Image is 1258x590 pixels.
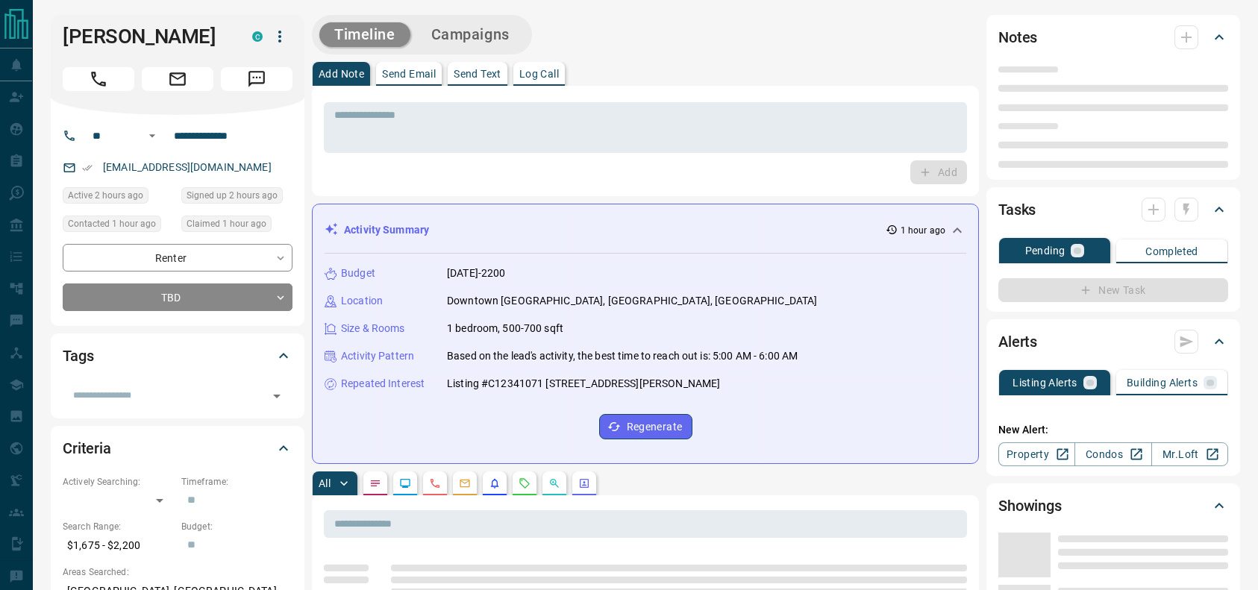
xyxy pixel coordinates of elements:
[998,494,1062,518] h2: Showings
[1145,246,1198,257] p: Completed
[447,321,563,336] p: 1 bedroom, 500-700 sqft
[447,348,798,364] p: Based on the lead's activity, the best time to reach out is: 5:00 AM - 6:00 AM
[998,192,1228,227] div: Tasks
[341,376,425,392] p: Repeated Interest
[1151,442,1228,466] a: Mr.Loft
[266,386,287,407] button: Open
[63,187,174,208] div: Wed Aug 13 2025
[1025,245,1065,256] p: Pending
[901,224,945,237] p: 1 hour ago
[447,266,505,281] p: [DATE]-2200
[599,414,692,439] button: Regenerate
[998,488,1228,524] div: Showings
[998,198,1036,222] h2: Tasks
[252,31,263,42] div: condos.ca
[187,216,266,231] span: Claimed 1 hour ago
[519,69,559,79] p: Log Call
[319,22,410,47] button: Timeline
[63,520,174,533] p: Search Range:
[63,475,174,489] p: Actively Searching:
[63,430,292,466] div: Criteria
[221,67,292,91] span: Message
[341,321,405,336] p: Size & Rooms
[68,216,156,231] span: Contacted 1 hour ago
[998,442,1075,466] a: Property
[181,187,292,208] div: Wed Aug 13 2025
[181,475,292,489] p: Timeframe:
[382,69,436,79] p: Send Email
[1074,442,1151,466] a: Condos
[68,188,143,203] span: Active 2 hours ago
[344,222,429,238] p: Activity Summary
[998,422,1228,438] p: New Alert:
[181,216,292,236] div: Wed Aug 13 2025
[998,25,1037,49] h2: Notes
[369,477,381,489] svg: Notes
[319,69,364,79] p: Add Note
[1013,377,1077,388] p: Listing Alerts
[447,376,720,392] p: Listing #C12341071 [STREET_ADDRESS][PERSON_NAME]
[341,266,375,281] p: Budget
[578,477,590,489] svg: Agent Actions
[548,477,560,489] svg: Opportunities
[1127,377,1198,388] p: Building Alerts
[63,25,230,48] h1: [PERSON_NAME]
[399,477,411,489] svg: Lead Browsing Activity
[447,293,817,309] p: Downtown [GEOGRAPHIC_DATA], [GEOGRAPHIC_DATA], [GEOGRAPHIC_DATA]
[416,22,525,47] button: Campaigns
[181,520,292,533] p: Budget:
[998,330,1037,354] h2: Alerts
[519,477,531,489] svg: Requests
[429,477,441,489] svg: Calls
[454,69,501,79] p: Send Text
[63,216,174,236] div: Wed Aug 13 2025
[63,565,292,579] p: Areas Searched:
[103,161,272,173] a: [EMAIL_ADDRESS][DOMAIN_NAME]
[341,293,383,309] p: Location
[63,533,174,558] p: $1,675 - $2,200
[489,477,501,489] svg: Listing Alerts
[325,216,966,244] div: Activity Summary1 hour ago
[998,324,1228,360] div: Alerts
[187,188,278,203] span: Signed up 2 hours ago
[341,348,414,364] p: Activity Pattern
[142,67,213,91] span: Email
[63,283,292,311] div: TBD
[63,436,111,460] h2: Criteria
[63,67,134,91] span: Call
[143,127,161,145] button: Open
[63,338,292,374] div: Tags
[319,478,331,489] p: All
[459,477,471,489] svg: Emails
[998,19,1228,55] div: Notes
[63,244,292,272] div: Renter
[82,163,93,173] svg: Email Verified
[63,344,93,368] h2: Tags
